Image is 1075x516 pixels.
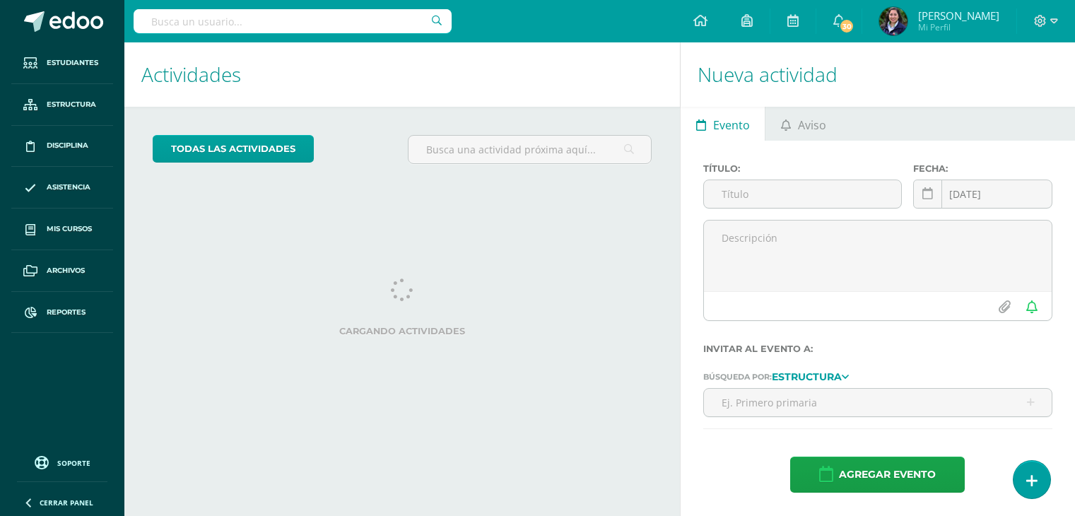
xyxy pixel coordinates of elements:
a: Estructura [772,371,849,381]
strong: Estructura [772,370,842,383]
input: Busca una actividad próxima aquí... [409,136,651,163]
a: Soporte [17,452,107,471]
span: Estructura [47,99,96,110]
span: Aviso [798,108,826,142]
span: 30 [839,18,854,34]
span: Estudiantes [47,57,98,69]
input: Fecha de entrega [914,180,1052,208]
span: Reportes [47,307,86,318]
label: Cargando actividades [153,326,652,336]
a: Estructura [11,84,113,126]
span: Mis cursos [47,223,92,235]
a: todas las Actividades [153,135,314,163]
label: Fecha: [913,163,1052,174]
button: Agregar evento [790,457,965,493]
a: Aviso [765,107,841,141]
img: 2be0c1cd065edd92c4448cb3bb9d644f.png [879,7,907,35]
span: [PERSON_NAME] [918,8,999,23]
span: Evento [713,108,750,142]
span: Soporte [57,458,90,468]
h1: Nueva actividad [698,42,1058,107]
a: Evento [681,107,765,141]
a: Reportes [11,292,113,334]
input: Ej. Primero primaria [704,389,1052,416]
span: Archivos [47,265,85,276]
h1: Actividades [141,42,663,107]
span: Mi Perfil [918,21,999,33]
label: Título: [703,163,903,174]
a: Asistencia [11,167,113,209]
input: Busca un usuario... [134,9,452,33]
span: Agregar evento [839,457,936,492]
a: Estudiantes [11,42,113,84]
span: Asistencia [47,182,90,193]
label: Invitar al evento a: [703,344,1052,354]
span: Disciplina [47,140,88,151]
a: Disciplina [11,126,113,168]
span: Búsqueda por: [703,372,772,382]
span: Cerrar panel [40,498,93,508]
input: Título [704,180,902,208]
a: Mis cursos [11,209,113,250]
a: Archivos [11,250,113,292]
